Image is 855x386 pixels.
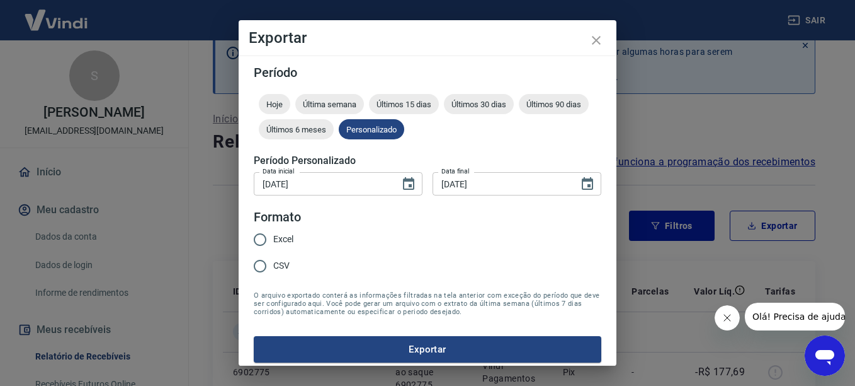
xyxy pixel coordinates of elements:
[339,125,404,134] span: Personalizado
[8,9,106,19] span: Olá! Precisa de ajuda?
[263,167,295,176] label: Data inicial
[519,100,589,109] span: Últimos 90 dias
[254,172,391,196] input: DD/MM/YYYY
[254,155,601,167] h5: Período Personalizado
[444,94,514,114] div: Últimos 30 dias
[444,100,514,109] span: Últimos 30 dias
[581,25,611,56] button: close
[396,172,421,197] button: Choose date, selected date is 1 de set de 2025
[254,66,601,79] h5: Período
[433,172,570,196] input: DD/MM/YYYY
[715,305,740,330] iframe: Fechar mensagem
[441,167,470,176] label: Data final
[369,94,439,114] div: Últimos 15 dias
[254,291,601,316] span: O arquivo exportado conterá as informações filtradas na tela anterior com exceção do período que ...
[369,100,439,109] span: Últimos 15 dias
[273,259,290,272] span: CSV
[339,119,404,139] div: Personalizado
[254,336,601,363] button: Exportar
[249,30,606,45] h4: Exportar
[575,172,600,197] button: Choose date, selected date is 23 de set de 2025
[259,125,334,134] span: Últimos 6 meses
[745,303,845,330] iframe: Mensagem da empresa
[519,94,589,114] div: Últimos 90 dias
[254,208,301,226] legend: Formato
[295,100,364,109] span: Última semana
[259,100,290,109] span: Hoje
[273,233,293,246] span: Excel
[259,119,334,139] div: Últimos 6 meses
[295,94,364,114] div: Última semana
[259,94,290,114] div: Hoje
[805,336,845,376] iframe: Botão para abrir a janela de mensagens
